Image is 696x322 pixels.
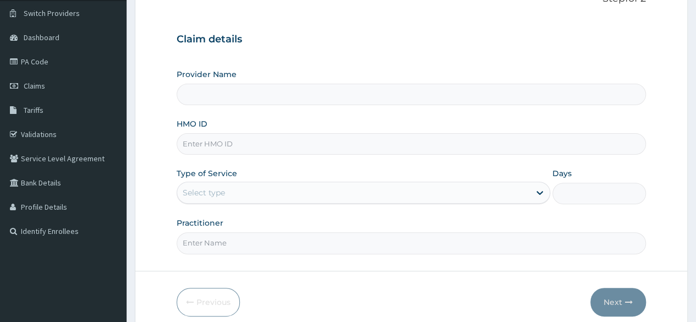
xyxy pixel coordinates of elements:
[177,168,237,179] label: Type of Service
[590,288,646,316] button: Next
[552,168,572,179] label: Days
[177,232,646,254] input: Enter Name
[177,118,207,129] label: HMO ID
[24,81,45,91] span: Claims
[177,34,646,46] h3: Claim details
[24,8,80,18] span: Switch Providers
[24,105,43,115] span: Tariffs
[183,187,225,198] div: Select type
[177,133,646,155] input: Enter HMO ID
[177,69,237,80] label: Provider Name
[177,217,223,228] label: Practitioner
[177,288,240,316] button: Previous
[24,32,59,42] span: Dashboard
